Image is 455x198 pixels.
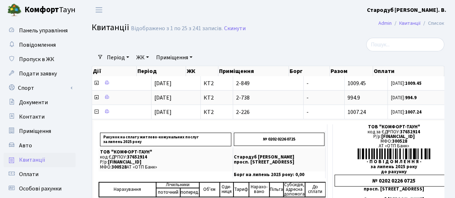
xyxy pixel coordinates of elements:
p: № 0202 0226 0725 [234,133,324,146]
a: Період [104,51,132,64]
span: Подати заявку [19,70,57,78]
span: Панель управління [19,27,68,34]
div: Р/р: [335,134,453,139]
div: код за ЄДРПОУ: [335,130,453,134]
span: - [306,79,309,87]
span: [FINANCIAL_ID] [381,133,415,140]
p: просп. [STREET_ADDRESS] [234,160,324,165]
span: Особові рахунки [19,185,62,193]
b: 994.9 [405,95,416,101]
th: Дії [92,66,137,76]
div: ТОВ "КОМФОРТ-ТАУН" [335,125,453,129]
td: Нарахування [99,182,156,197]
b: 1007.24 [405,109,421,115]
th: Оплати [373,66,444,76]
a: Скинути [224,25,246,32]
input: Пошук... [366,38,444,51]
th: Приміщення [218,66,289,76]
span: Приміщення [19,127,51,135]
p: МФО: АТ «ОТП Банк» [100,165,231,170]
td: Лічильники [156,182,199,188]
a: Пропуск в ЖК [4,52,76,66]
li: Список [420,19,444,27]
a: Повідомлення [4,38,76,52]
td: Нарахо- вано [249,182,269,197]
span: 994.9 [347,94,360,102]
a: ЖК [133,51,152,64]
a: Панель управління [4,23,76,38]
a: Квитанції [399,19,420,27]
td: Тариф [233,182,249,197]
span: КТ2 [204,95,230,101]
span: Оплати [19,170,38,178]
span: [FINANCIAL_ID] [108,159,141,165]
span: 2-849 [236,80,300,86]
span: 300528 [392,138,407,144]
div: Відображено з 1 по 25 з 241 записів. [131,25,223,32]
p: ТОВ "КОМФОРТ-ТАУН" [100,150,231,155]
span: - [306,108,309,116]
a: Авто [4,138,76,153]
div: - П О В І Д О М Л Е Н Н Я - [335,160,453,164]
a: Admin [378,19,392,27]
div: просп. [STREET_ADDRESS] [335,187,453,192]
span: 1007.24 [347,108,366,116]
small: [DATE]: [391,95,416,101]
th: Разом [330,66,373,76]
a: Стародуб [PERSON_NAME]. В. [367,6,446,14]
div: до рахунку [335,170,453,174]
span: - [306,94,309,102]
span: 1009.45 [347,79,366,87]
p: Стародуб [PERSON_NAME] [234,155,324,160]
a: Квитанції [4,153,76,167]
th: Борг [289,66,330,76]
span: [DATE] [154,94,172,102]
a: Приміщення [153,51,195,64]
b: Комфорт [24,4,59,15]
div: № 0202 0226 0725 [335,175,453,187]
th: ЖК [186,66,218,76]
span: 2-226 [236,109,300,115]
td: поточний [156,188,180,197]
div: МФО: [335,139,453,144]
nav: breadcrumb [368,16,455,31]
a: Особові рахунки [4,181,76,196]
img: logo.png [7,3,22,17]
span: 37652914 [400,129,420,135]
b: 1009.45 [405,80,421,87]
p: Рахунок на сплату житлово-комунальних послуг за липень 2025 року [100,133,231,146]
td: До cплати [305,182,326,197]
span: КТ2 [204,80,230,86]
button: Переключити навігацію [90,4,108,16]
span: Повідомлення [19,41,56,49]
span: Таун [24,4,76,16]
span: Авто [19,142,32,149]
div: за липень 2025 року [335,165,453,169]
span: 37652914 [127,154,147,160]
td: Пільга [269,182,283,197]
span: 2-738 [236,95,300,101]
th: Період [137,66,186,76]
div: АТ «ОТП Банк» [335,144,453,148]
p: Р/р: [100,160,231,165]
span: [DATE] [154,108,172,116]
td: поперед. [180,188,199,197]
span: Документи [19,98,48,106]
span: Квитанції [19,156,45,164]
span: Пропуск в ЖК [19,55,54,63]
span: 300528 [112,164,127,170]
p: Борг на липень 2025 року: 0,00 [234,172,324,177]
a: Документи [4,95,76,110]
span: Контакти [19,113,45,121]
span: [DATE] [154,79,172,87]
span: КТ2 [204,109,230,115]
a: Спорт [4,81,76,95]
p: код ЄДРПОУ: [100,155,231,160]
td: Субсидія, адресна допомога [283,182,305,197]
small: [DATE]: [391,80,421,87]
td: Об'єм [199,182,220,197]
span: Квитанції [92,21,129,34]
a: Контакти [4,110,76,124]
small: [DATE]: [391,109,421,115]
